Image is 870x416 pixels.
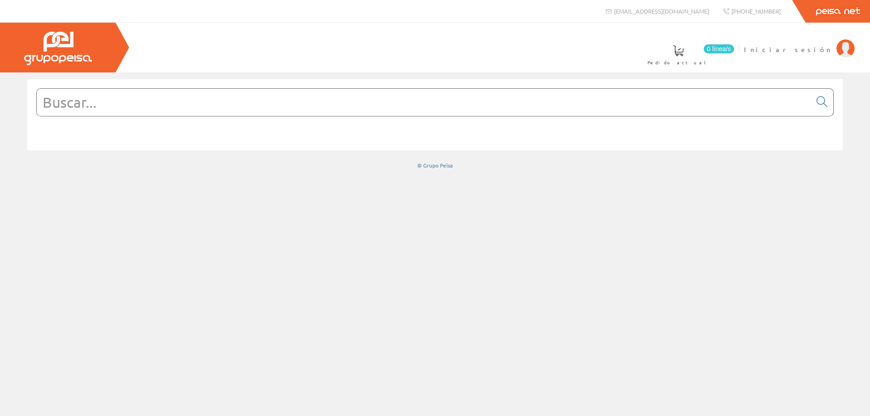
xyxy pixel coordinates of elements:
[744,38,855,46] a: Iniciar sesión
[744,45,832,54] span: Iniciar sesión
[37,89,811,116] input: Buscar...
[648,58,709,67] span: Pedido actual
[704,44,734,53] span: 0 línea/s
[24,32,92,65] img: Grupo Peisa
[27,162,843,169] div: © Grupo Peisa
[731,7,781,15] span: [PHONE_NUMBER]
[614,7,709,15] span: [EMAIL_ADDRESS][DOMAIN_NAME]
